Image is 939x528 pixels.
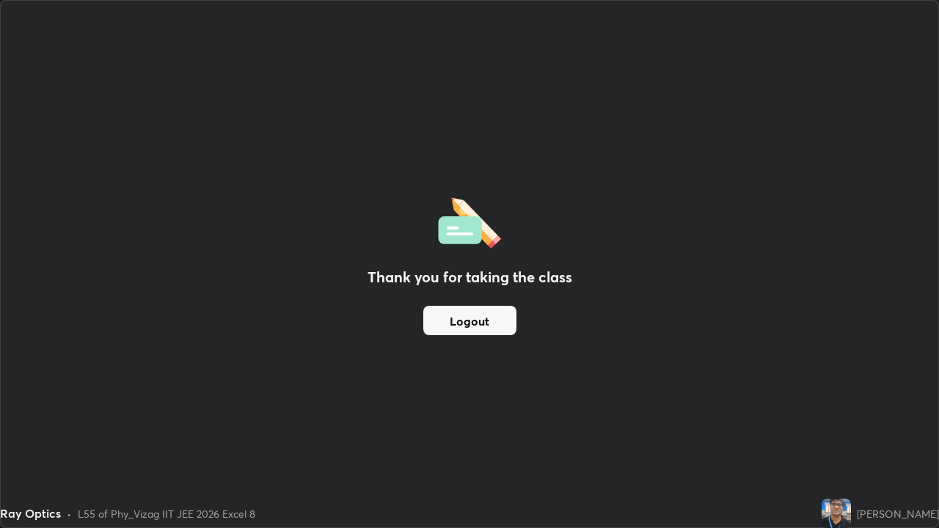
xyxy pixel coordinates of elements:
[78,506,255,521] div: L55 of Phy_Vizag IIT JEE 2026 Excel 8
[438,193,501,249] img: offlineFeedback.1438e8b3.svg
[368,266,572,288] h2: Thank you for taking the class
[423,306,516,335] button: Logout
[67,506,72,521] div: •
[857,506,939,521] div: [PERSON_NAME]
[822,499,851,528] img: af3c0a840c3a48bab640c6e62b027323.jpg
